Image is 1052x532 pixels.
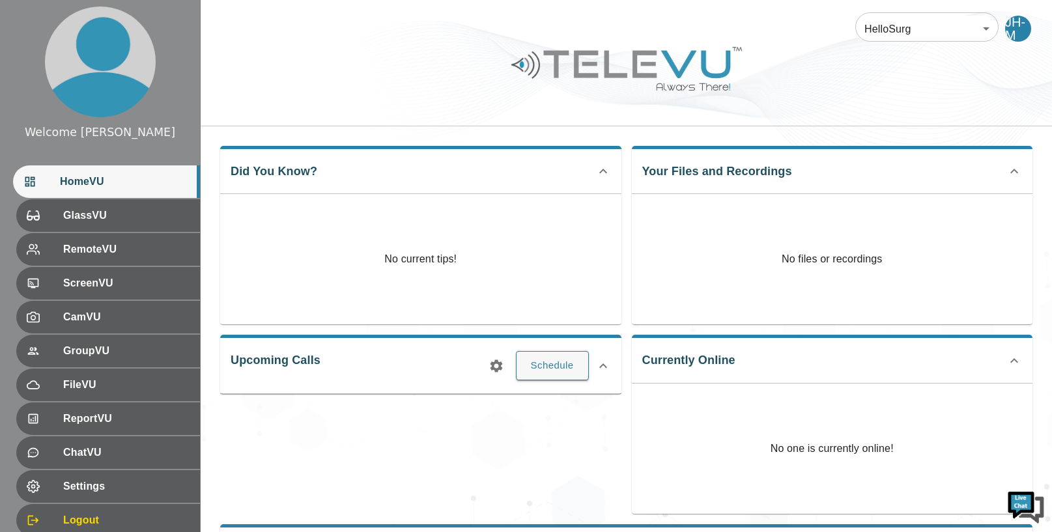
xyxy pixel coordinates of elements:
div: ReportVU [16,402,200,435]
span: GlassVU [63,208,190,223]
div: GroupVU [16,335,200,367]
div: ChatVU [16,436,200,469]
p: No files or recordings [632,194,1033,324]
img: Chat Widget [1006,486,1045,525]
p: No current tips! [384,251,457,267]
div: Settings [16,470,200,503]
div: RemoteVU [16,233,200,266]
span: GroupVU [63,343,190,359]
div: FileVU [16,369,200,401]
span: Settings [63,479,190,494]
div: GlassVU [16,199,200,232]
span: ChatVU [63,445,190,460]
span: FileVU [63,377,190,393]
div: CamVU [16,301,200,333]
p: No one is currently online! [771,384,894,514]
span: Logout [63,512,190,528]
span: ScreenVU [63,275,190,291]
button: Schedule [516,351,589,380]
div: HelloSurg [855,10,999,47]
span: RemoteVU [63,242,190,257]
div: HomeVU [13,165,200,198]
span: CamVU [63,309,190,325]
span: ReportVU [63,411,190,427]
div: Welcome [PERSON_NAME] [25,124,175,141]
div: ScreenVU [16,267,200,300]
img: profile.png [45,7,156,117]
span: HomeVU [60,174,190,189]
img: Logo [509,42,744,96]
div: JH-M [1005,16,1031,42]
